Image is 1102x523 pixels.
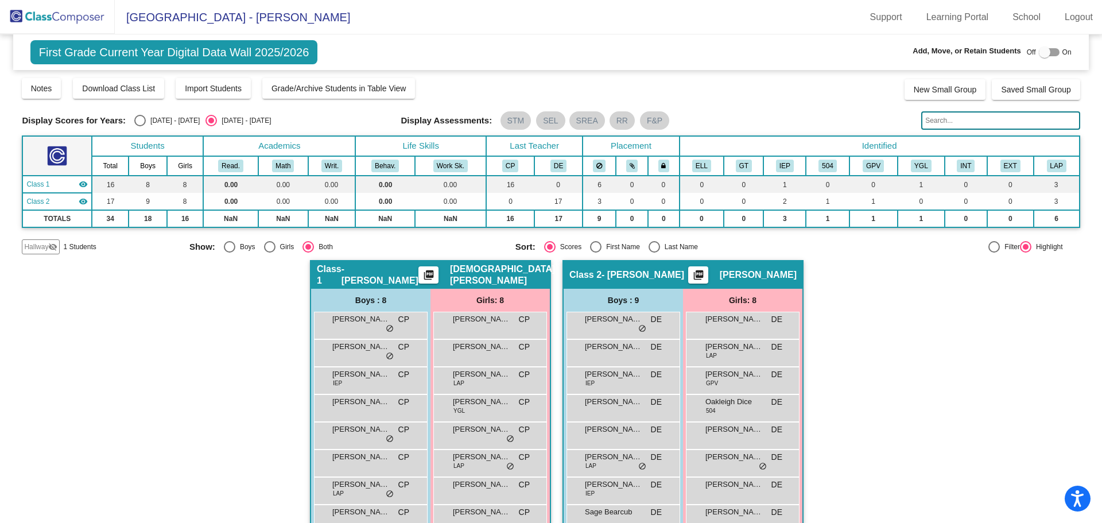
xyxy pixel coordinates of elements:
[706,406,716,415] span: 504
[332,313,390,325] span: [PERSON_NAME]
[706,379,718,388] span: GPV
[22,210,92,227] td: TOTALS
[486,176,534,193] td: 16
[272,160,294,172] button: Math
[519,424,530,436] span: CP
[203,136,355,156] th: Academics
[585,506,642,518] span: Sage Bearcub
[763,210,806,227] td: 3
[680,210,724,227] td: 0
[705,506,763,518] span: [PERSON_NAME]
[486,210,534,227] td: 16
[167,210,203,227] td: 16
[398,451,409,463] span: CP
[569,111,605,130] mat-chip: SREA
[771,396,782,408] span: DE
[1001,85,1070,94] span: Saved Small Group
[692,160,711,172] button: ELL
[355,193,414,210] td: 0.00
[705,451,763,463] span: [PERSON_NAME]
[705,369,763,380] span: [PERSON_NAME]
[258,193,308,210] td: 0.00
[585,424,642,435] span: [PERSON_NAME]
[203,193,258,210] td: 0.00
[849,156,898,176] th: Good Parent Volunteer
[616,193,648,210] td: 0
[332,451,390,463] span: [PERSON_NAME]
[453,396,510,408] span: [PERSON_NAME]
[398,341,409,353] span: CP
[1034,210,1080,227] td: 6
[421,269,435,285] mat-icon: picture_as_pdf
[92,156,129,176] th: Total
[506,462,514,471] span: do_not_disturb_alt
[453,451,510,463] span: [PERSON_NAME]
[189,241,507,253] mat-radio-group: Select an option
[691,269,705,285] mat-icon: picture_as_pdf
[849,210,898,227] td: 1
[129,210,167,227] td: 18
[585,313,642,325] span: [PERSON_NAME]
[638,324,646,334] span: do_not_disturb_alt
[651,396,662,408] span: DE
[640,111,669,130] mat-chip: F&P
[82,84,155,93] span: Download Class List
[724,156,763,176] th: Gifted and Talented
[806,176,849,193] td: 0
[616,210,648,227] td: 0
[311,289,430,312] div: Boys : 8
[333,489,344,498] span: LAP
[308,210,356,227] td: NaN
[134,115,271,126] mat-radio-group: Select an option
[905,79,986,100] button: New Small Group
[519,341,530,353] span: CP
[616,176,648,193] td: 0
[720,269,797,281] span: [PERSON_NAME]
[433,160,468,172] button: Work Sk.
[189,242,215,252] span: Show:
[418,266,439,284] button: Print Students Details
[486,136,583,156] th: Last Teacher
[450,264,555,286] span: [DEMOGRAPHIC_DATA][PERSON_NAME]
[486,193,534,210] td: 0
[332,479,390,490] span: [PERSON_NAME] [PERSON_NAME]
[585,396,642,408] span: [PERSON_NAME]
[771,479,782,491] span: DE
[63,242,96,252] span: 1 Students
[1034,156,1080,176] th: LAP
[398,506,409,518] span: CP
[911,160,932,172] button: YGL
[73,78,164,99] button: Download Class List
[176,78,251,99] button: Import Students
[92,193,129,210] td: 17
[401,115,492,126] span: Display Assessments:
[398,313,409,326] span: CP
[453,462,464,470] span: LAP
[519,313,530,326] span: CP
[453,479,510,490] span: [PERSON_NAME]
[1031,242,1063,252] div: Highlight
[30,40,318,64] span: First Grade Current Year Digital Data Wall 2025/2026
[398,424,409,436] span: CP
[585,341,642,352] span: [PERSON_NAME]
[415,210,486,227] td: NaN
[680,136,1080,156] th: Identified
[724,193,763,210] td: 0
[648,176,679,193] td: 0
[26,196,49,207] span: Class 2
[167,193,203,210] td: 8
[271,84,406,93] span: Grade/Archive Students in Table View
[705,313,763,325] span: [PERSON_NAME]
[680,156,724,176] th: English Language Learner
[651,506,662,518] span: DE
[333,379,342,388] span: IEP
[763,193,806,210] td: 2
[583,176,616,193] td: 6
[898,176,945,193] td: 1
[453,341,510,352] span: [PERSON_NAME]
[945,156,987,176] th: Introvert
[583,193,616,210] td: 3
[648,210,679,227] td: 0
[705,396,763,408] span: Oakleigh Dice
[308,193,356,210] td: 0.00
